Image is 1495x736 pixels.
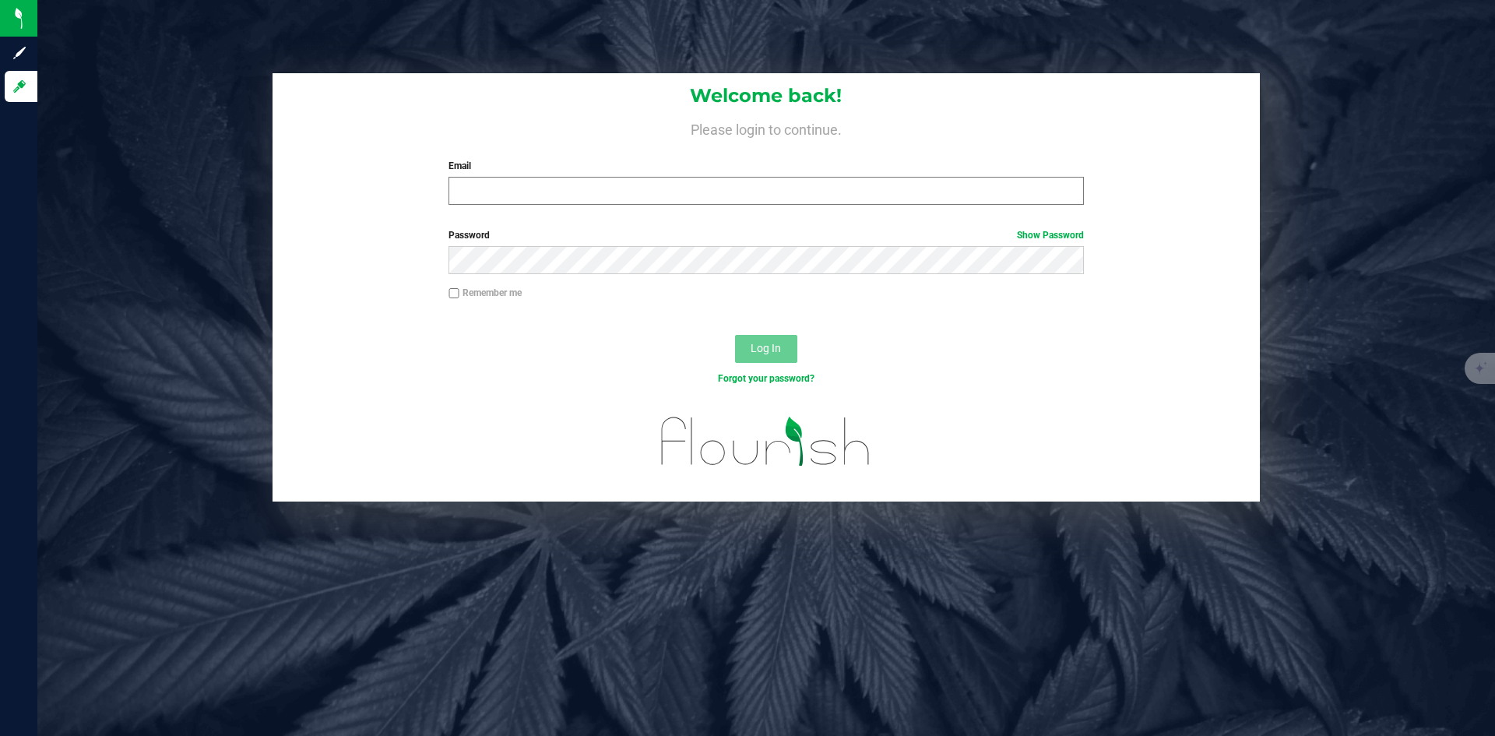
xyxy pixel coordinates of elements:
[751,342,781,354] span: Log In
[273,86,1260,106] h1: Welcome back!
[12,45,27,61] inline-svg: Sign up
[735,335,797,363] button: Log In
[12,79,27,94] inline-svg: Log in
[448,286,522,300] label: Remember me
[642,402,889,481] img: flourish_logo.svg
[448,230,490,241] span: Password
[1017,230,1084,241] a: Show Password
[448,159,1083,173] label: Email
[448,288,459,299] input: Remember me
[718,373,814,384] a: Forgot your password?
[273,118,1260,137] h4: Please login to continue.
